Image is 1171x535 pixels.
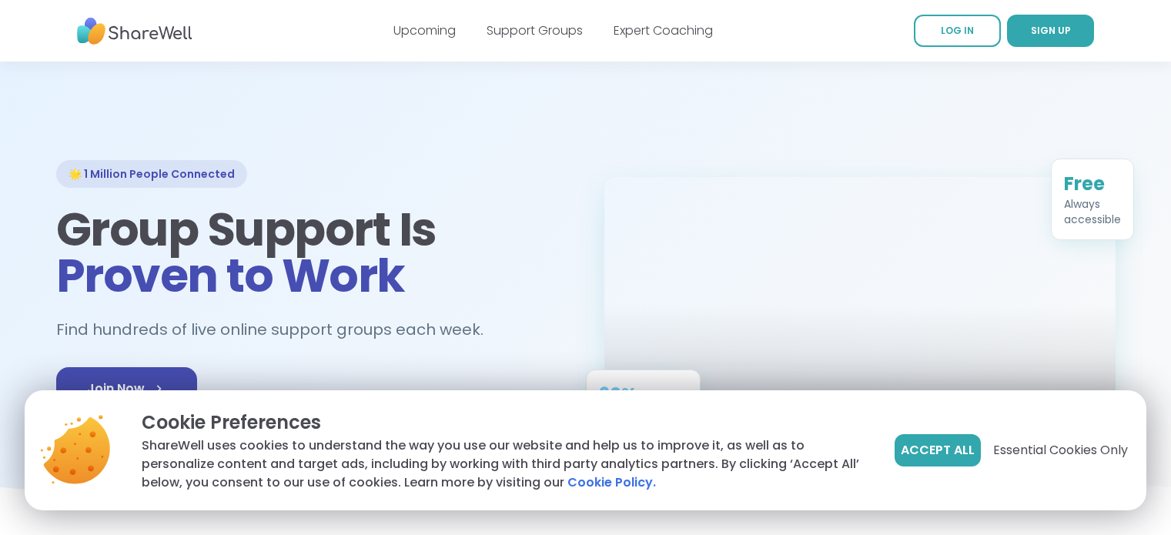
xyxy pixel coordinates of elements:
div: Always accessible [1064,196,1121,226]
a: SIGN UP [1007,15,1094,47]
h1: Group Support Is [56,206,567,299]
a: Support Groups [487,22,583,39]
h2: Find hundreds of live online support groups each week. [56,317,500,343]
span: Join Now [87,380,166,398]
span: Proven to Work [56,243,405,308]
img: ShareWell Nav Logo [77,10,192,52]
a: LOG IN [914,15,1001,47]
a: Expert Coaching [614,22,713,39]
span: Accept All [901,441,975,460]
span: LOG IN [941,24,974,37]
div: Free [1064,171,1121,196]
p: Cookie Preferences [142,409,870,436]
a: Upcoming [393,22,456,39]
a: Join Now [56,367,197,410]
span: SIGN UP [1031,24,1071,37]
span: Essential Cookies Only [993,441,1128,460]
button: Accept All [895,434,981,466]
div: 90% [599,382,688,406]
div: 🌟 1 Million People Connected [56,160,247,188]
a: Cookie Policy. [567,473,656,492]
p: ShareWell uses cookies to understand the way you use our website and help us to improve it, as we... [142,436,870,492]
